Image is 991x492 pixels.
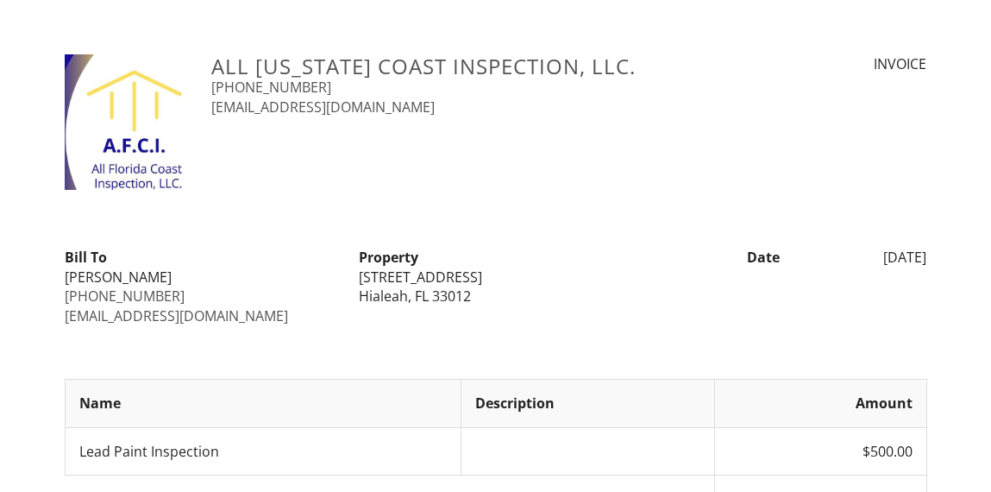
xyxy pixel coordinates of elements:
div: [STREET_ADDRESS] [359,268,632,287]
span: Lead Paint Inspection [79,442,219,461]
td: $500.00 [715,427,926,475]
strong: Bill To [65,248,107,267]
a: [EMAIL_ADDRESS][DOMAIN_NAME] [211,98,435,117]
a: [EMAIL_ADDRESS][DOMAIN_NAME] [65,306,288,325]
div: [PERSON_NAME] [65,268,338,287]
div: [DATE] [790,248,938,267]
div: Date [643,248,790,267]
a: [PHONE_NUMBER] [211,78,331,97]
h3: All [US_STATE] Coast Inspection, LLC. [211,54,706,78]
th: Description [461,380,715,427]
th: Amount [715,380,926,427]
img: LOGO.jpg [65,54,191,190]
a: [PHONE_NUMBER] [65,287,185,306]
strong: Property [359,248,418,267]
th: Name [65,380,461,427]
div: INVOICE [726,54,926,73]
div: Hialeah, FL 33012 [359,287,632,306]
